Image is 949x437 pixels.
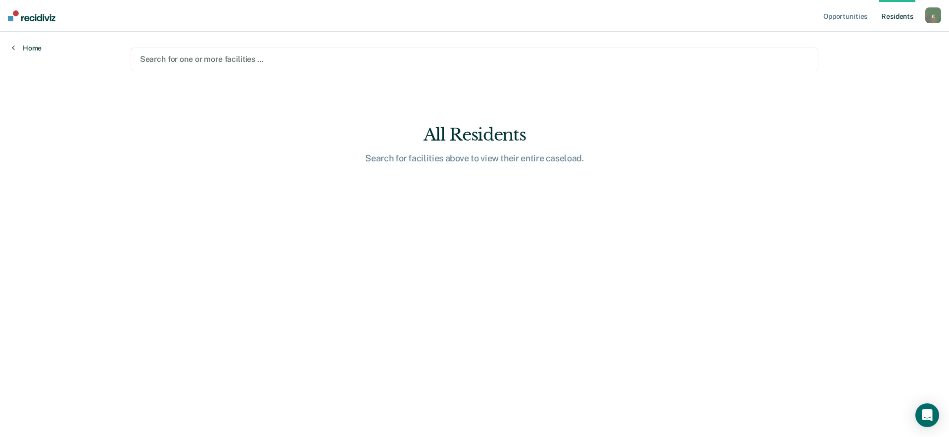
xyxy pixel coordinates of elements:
img: Recidiviz [8,10,55,21]
button: g [925,7,941,23]
div: All Residents [316,125,633,145]
a: Home [12,44,42,52]
div: Open Intercom Messenger [915,403,939,427]
div: Search for facilities above to view their entire caseload. [316,153,633,164]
